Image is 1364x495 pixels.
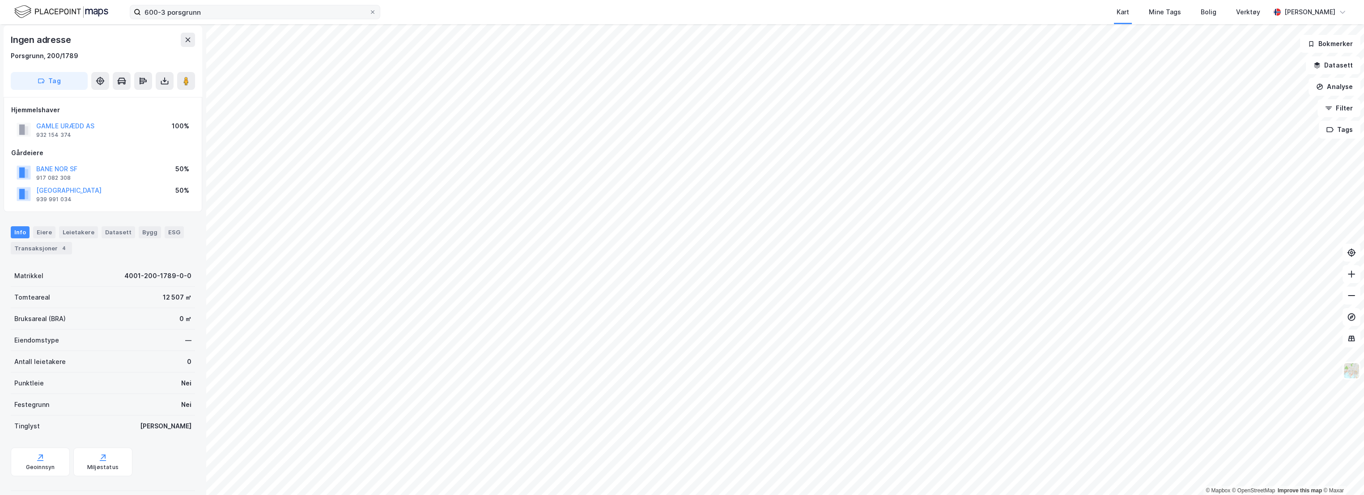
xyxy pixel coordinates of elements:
[14,4,108,20] img: logo.f888ab2527a4732fd821a326f86c7f29.svg
[1343,362,1360,379] img: Z
[59,244,68,253] div: 4
[1201,7,1216,17] div: Bolig
[175,185,189,196] div: 50%
[179,313,191,324] div: 0 ㎡
[1284,7,1335,17] div: [PERSON_NAME]
[187,356,191,367] div: 0
[172,121,189,131] div: 100%
[165,226,184,238] div: ESG
[59,226,98,238] div: Leietakere
[36,196,72,203] div: 939 991 034
[141,5,369,19] input: Søk på adresse, matrikkel, gårdeiere, leietakere eller personer
[36,131,71,139] div: 932 154 374
[1319,121,1360,139] button: Tags
[1149,7,1181,17] div: Mine Tags
[163,292,191,303] div: 12 507 ㎡
[1319,452,1364,495] div: Kontrollprogram for chat
[14,313,66,324] div: Bruksareal (BRA)
[1317,99,1360,117] button: Filter
[14,399,49,410] div: Festegrunn
[87,464,119,471] div: Miljøstatus
[1232,487,1275,494] a: OpenStreetMap
[124,271,191,281] div: 4001-200-1789-0-0
[139,226,161,238] div: Bygg
[1306,56,1360,74] button: Datasett
[11,33,72,47] div: Ingen adresse
[14,378,44,389] div: Punktleie
[14,292,50,303] div: Tomteareal
[11,226,30,238] div: Info
[14,421,40,432] div: Tinglyst
[140,421,191,432] div: [PERSON_NAME]
[26,464,55,471] div: Geoinnsyn
[1278,487,1322,494] a: Improve this map
[33,226,55,238] div: Eiere
[1309,78,1360,96] button: Analyse
[102,226,135,238] div: Datasett
[1117,7,1129,17] div: Kart
[14,271,43,281] div: Matrikkel
[11,242,72,254] div: Transaksjoner
[175,164,189,174] div: 50%
[1206,487,1230,494] a: Mapbox
[36,174,71,182] div: 917 082 308
[1319,452,1364,495] iframe: Chat Widget
[11,72,88,90] button: Tag
[11,51,78,61] div: Porsgrunn, 200/1789
[11,105,195,115] div: Hjemmelshaver
[181,378,191,389] div: Nei
[14,335,59,346] div: Eiendomstype
[11,148,195,158] div: Gårdeiere
[1300,35,1360,53] button: Bokmerker
[185,335,191,346] div: —
[1236,7,1260,17] div: Verktøy
[181,399,191,410] div: Nei
[14,356,66,367] div: Antall leietakere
